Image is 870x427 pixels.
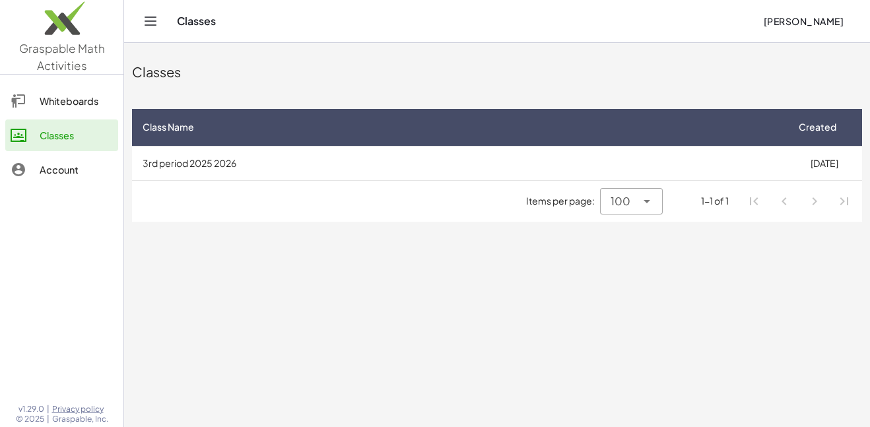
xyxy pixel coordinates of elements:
[701,194,729,208] div: 1-1 of 1
[132,146,786,180] td: 3rd period 2025 2026
[47,404,50,414] span: |
[5,154,118,185] a: Account
[52,404,108,414] a: Privacy policy
[132,63,862,81] div: Classes
[40,93,113,109] div: Whiteboards
[5,85,118,117] a: Whiteboards
[16,414,44,424] span: © 2025
[611,193,630,209] span: 100
[739,186,859,216] nav: Pagination Navigation
[526,194,600,208] span: Items per page:
[40,162,113,178] div: Account
[5,119,118,151] a: Classes
[786,146,862,180] td: [DATE]
[140,11,161,32] button: Toggle navigation
[19,41,105,73] span: Graspable Math Activities
[763,15,844,27] span: [PERSON_NAME]
[143,120,194,134] span: Class Name
[799,120,836,134] span: Created
[18,404,44,414] span: v1.29.0
[52,414,108,424] span: Graspable, Inc.
[753,9,854,33] button: [PERSON_NAME]
[47,414,50,424] span: |
[40,127,113,143] div: Classes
